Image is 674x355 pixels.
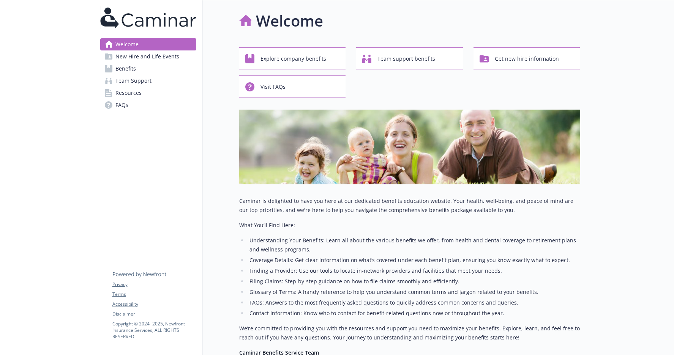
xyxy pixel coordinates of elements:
[112,311,196,317] a: Disclaimer
[115,75,152,87] span: Team Support
[377,52,435,66] span: Team support benefits
[248,298,580,307] li: FAQs: Answers to the most frequently asked questions to quickly address common concerns and queries.
[239,324,580,342] p: We’re committed to providing you with the resources and support you need to maximize your benefit...
[100,87,196,99] a: Resources
[100,63,196,75] a: Benefits
[115,87,142,99] span: Resources
[100,75,196,87] a: Team Support
[239,221,580,230] p: What You’ll Find Here:
[239,110,580,184] img: overview page banner
[115,50,179,63] span: New Hire and Life Events
[260,80,286,94] span: Visit FAQs
[474,47,580,69] button: Get new hire information
[495,52,559,66] span: Get new hire information
[248,277,580,286] li: Filing Claims: Step-by-step guidance on how to file claims smoothly and efficiently.
[248,287,580,297] li: Glossary of Terms: A handy reference to help you understand common terms and jargon related to yo...
[256,9,323,32] h1: Welcome
[115,63,136,75] span: Benefits
[112,281,196,288] a: Privacy
[112,301,196,308] a: Accessibility
[239,196,580,215] p: Caminar is delighted to have you here at our dedicated benefits education website. Your health, w...
[100,38,196,50] a: Welcome
[239,47,346,69] button: Explore company benefits
[248,256,580,265] li: Coverage Details: Get clear information on what’s covered under each benefit plan, ensuring you k...
[239,75,346,97] button: Visit FAQs
[100,50,196,63] a: New Hire and Life Events
[248,266,580,275] li: Finding a Provider: Use our tools to locate in-network providers and facilities that meet your ne...
[115,99,128,111] span: FAQs
[248,309,580,318] li: Contact Information: Know who to contact for benefit-related questions now or throughout the year.
[100,99,196,111] a: FAQs
[112,291,196,298] a: Terms
[356,47,463,69] button: Team support benefits
[260,52,326,66] span: Explore company benefits
[115,38,139,50] span: Welcome
[112,320,196,340] p: Copyright © 2024 - 2025 , Newfront Insurance Services, ALL RIGHTS RESERVED
[248,236,580,254] li: Understanding Your Benefits: Learn all about the various benefits we offer, from health and denta...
